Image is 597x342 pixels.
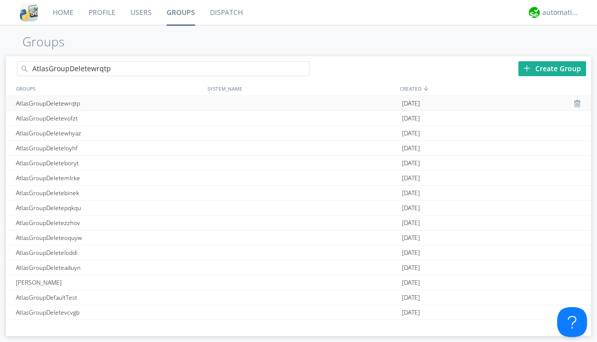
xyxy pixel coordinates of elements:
span: [DATE] [402,141,420,156]
div: automation+atlas [542,7,580,17]
div: AtlasGroupDeletewrqtp [13,96,205,111]
a: AtlasGroupDeletepqkqu[DATE] [6,201,591,216]
span: [DATE] [402,275,420,290]
span: [DATE] [402,320,420,335]
div: GROUPS [13,81,202,96]
div: AtlasGroupDeleteloddi [13,245,205,260]
div: AtlasGroupDeleteoquyw [13,230,205,245]
a: AtlasGroupDeletewrqtp[DATE] [6,96,591,111]
span: [DATE] [402,290,420,305]
span: [DATE] [402,201,420,216]
iframe: Toggle Customer Support [557,307,587,337]
a: AtlasGroupDeletemlrke[DATE] [6,171,591,186]
div: [PERSON_NAME] [13,275,205,290]
div: AtlasGroupLoadTest [13,320,205,335]
a: AtlasGroupDeleteboryt[DATE] [6,156,591,171]
div: AtlasGroupDeleteaduyn [13,260,205,275]
span: [DATE] [402,230,420,245]
div: AtlasGroupDeletewhyaz [13,126,205,140]
a: AtlasGroupLoadTest[DATE] [6,320,591,335]
span: [DATE] [402,111,420,126]
a: AtlasGroupDefaultTest[DATE] [6,290,591,305]
span: [DATE] [402,186,420,201]
div: AtlasGroupDeleteboryt [13,156,205,170]
div: AtlasGroupDeletemlrke [13,171,205,185]
div: AtlasGroupDeleteloyhf [13,141,205,155]
input: Search groups [17,61,309,76]
a: AtlasGroupDeleteoquyw[DATE] [6,230,591,245]
a: AtlasGroupDeletevcvgb[DATE] [6,305,591,320]
a: AtlasGroupDeleteaduyn[DATE] [6,260,591,275]
div: AtlasGroupDeletevofzt [13,111,205,125]
a: AtlasGroupDeletewhyaz[DATE] [6,126,591,141]
a: AtlasGroupDeleteloyhf[DATE] [6,141,591,156]
span: [DATE] [402,96,420,111]
span: [DATE] [402,245,420,260]
img: d2d01cd9b4174d08988066c6d424eccd [529,7,540,18]
span: [DATE] [402,216,420,230]
img: plus.svg [523,65,530,72]
div: AtlasGroupDeletepqkqu [13,201,205,215]
a: AtlasGroupDeletevofzt[DATE] [6,111,591,126]
div: AtlasGroupDeletezzhov [13,216,205,230]
div: CREATED [398,81,591,96]
a: AtlasGroupDeleteloddi[DATE] [6,245,591,260]
span: [DATE] [402,156,420,171]
div: Create Group [518,61,586,76]
a: [PERSON_NAME][DATE] [6,275,591,290]
span: [DATE] [402,171,420,186]
a: AtlasGroupDeletebinek[DATE] [6,186,591,201]
span: [DATE] [402,260,420,275]
div: AtlasGroupDeletebinek [13,186,205,200]
div: AtlasGroupDefaultTest [13,290,205,305]
div: AtlasGroupDeletevcvgb [13,305,205,320]
div: SYSTEM_NAME [205,81,398,96]
span: [DATE] [402,126,420,141]
a: AtlasGroupDeletezzhov[DATE] [6,216,591,230]
img: cddb5a64eb264b2086981ab96f4c1ba7 [20,3,38,21]
span: [DATE] [402,305,420,320]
